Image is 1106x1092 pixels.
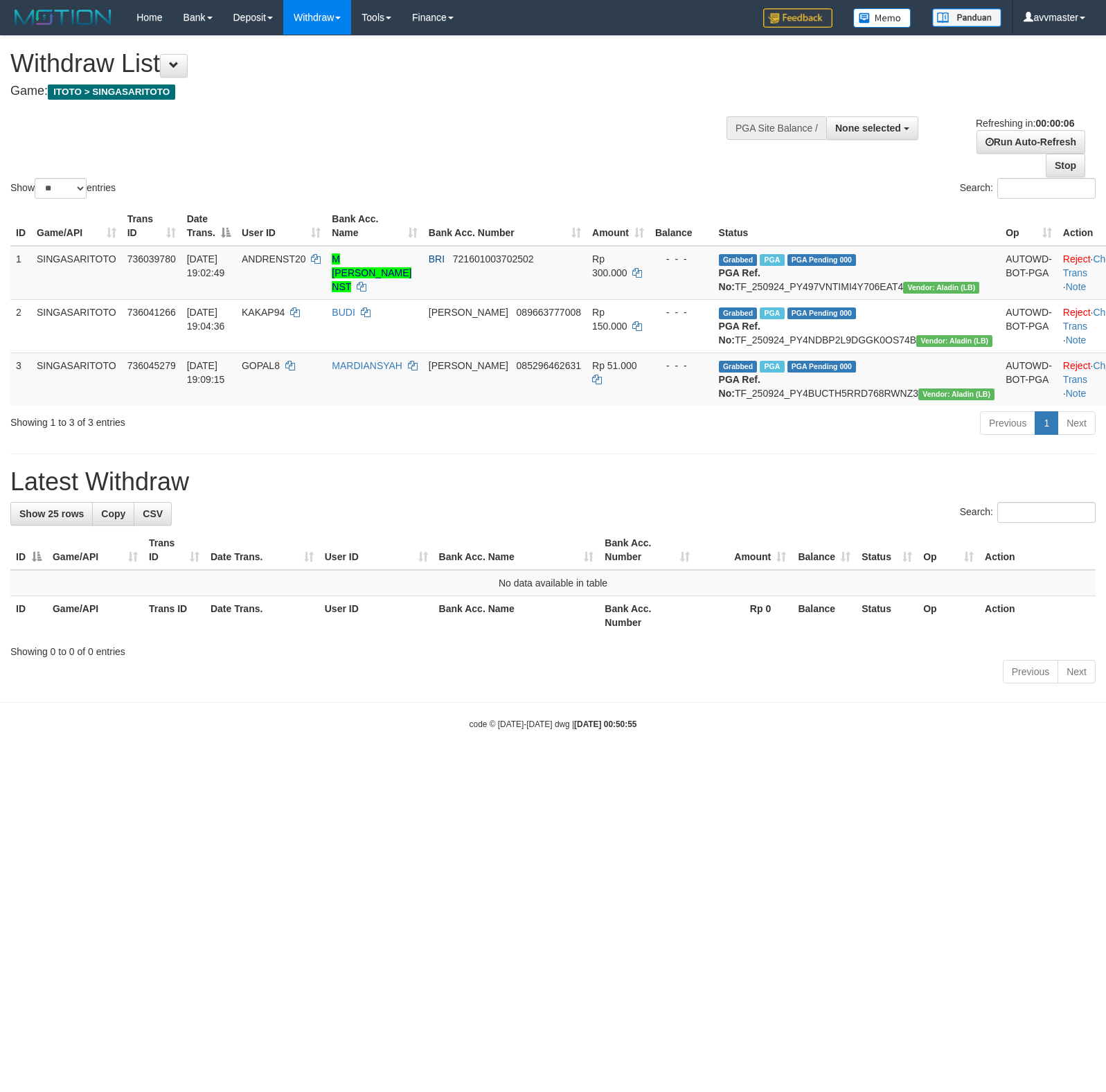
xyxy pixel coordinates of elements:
th: ID: activate to sort column descending [10,530,47,570]
th: Bank Acc. Number [599,596,695,636]
small: code © [DATE]-[DATE] dwg | [470,719,637,729]
span: Marked by avvmaster [760,254,784,266]
td: SINGASARITOTO [31,246,122,300]
span: BRI [429,253,445,265]
a: Run Auto-Refresh [976,130,1085,154]
a: 1 [1035,411,1058,435]
th: Balance: activate to sort column ascending [792,530,856,570]
th: Bank Acc. Name: activate to sort column ascending [434,530,600,570]
th: Date Trans.: activate to sort column descending [181,206,236,246]
span: Copy 721601003702502 to clipboard [453,253,534,265]
span: Copy 089663777008 to clipboard [517,307,581,318]
th: Trans ID: activate to sort column ascending [122,206,181,246]
span: Refreshing in: [976,118,1074,129]
span: None selected [835,123,901,134]
span: [PERSON_NAME] [429,360,508,371]
span: PGA Pending [787,307,857,319]
a: Note [1066,281,1087,292]
a: Next [1058,411,1096,435]
th: Rp 0 [695,596,792,636]
div: - - - [655,359,708,373]
th: Game/API: activate to sort column ascending [31,206,122,246]
a: Show 25 rows [10,502,93,526]
span: Marked by avvmaster [760,307,784,319]
span: [PERSON_NAME] [429,307,508,318]
b: PGA Ref. No: [719,321,760,346]
a: CSV [134,502,172,526]
a: Copy [92,502,134,526]
a: BUDI [332,307,355,318]
td: 3 [10,352,31,406]
img: panduan.png [932,8,1001,27]
span: [DATE] 19:04:36 [187,307,225,332]
img: Feedback.jpg [763,8,832,28]
span: Vendor URL: https://dashboard.q2checkout.com/secure [918,388,994,400]
td: AUTOWD-BOT-PGA [1000,352,1058,406]
a: Reject [1063,253,1091,265]
th: Status: activate to sort column ascending [856,530,918,570]
th: Status [856,596,918,636]
label: Search: [960,178,1096,199]
a: MARDIANSYAH [332,360,402,371]
span: Vendor URL: https://dashboard.q2checkout.com/secure [916,335,992,347]
span: Rp 150.000 [592,307,627,332]
td: AUTOWD-BOT-PGA [1000,299,1058,352]
span: 736039780 [127,253,176,265]
td: No data available in table [10,570,1096,596]
th: Balance [650,206,713,246]
th: Trans ID: activate to sort column ascending [143,530,205,570]
span: Vendor URL: https://dashboard.q2checkout.com/secure [903,282,979,294]
h1: Latest Withdraw [10,468,1096,496]
label: Show entries [10,178,116,199]
span: KAKAP94 [242,307,285,318]
label: Search: [960,502,1096,523]
img: MOTION_logo.png [10,7,116,28]
span: [DATE] 19:09:15 [187,360,225,385]
th: Game/API: activate to sort column ascending [47,530,143,570]
a: Previous [980,411,1035,435]
a: Reject [1063,360,1091,371]
b: PGA Ref. No: [719,267,760,292]
span: Rp 300.000 [592,253,627,278]
td: TF_250924_PY4NDBP2L9DGGK0OS74B [713,299,1001,352]
span: Copy 085296462631 to clipboard [517,360,581,371]
th: Op [918,596,979,636]
td: SINGASARITOTO [31,352,122,406]
div: PGA Site Balance / [726,116,826,140]
h4: Game: [10,84,724,98]
span: Grabbed [719,307,758,319]
a: Reject [1063,307,1091,318]
td: TF_250924_PY497VNTIMI4Y706EAT4 [713,246,1001,300]
th: Date Trans.: activate to sort column ascending [205,530,319,570]
th: Game/API [47,596,143,636]
button: None selected [826,116,918,140]
span: Grabbed [719,254,758,266]
img: Button%20Memo.svg [853,8,911,28]
th: Amount: activate to sort column ascending [695,530,792,570]
span: Grabbed [719,361,758,373]
span: Copy [101,508,125,519]
div: Showing 1 to 3 of 3 entries [10,410,450,429]
span: Rp 51.000 [592,360,637,371]
th: Trans ID [143,596,205,636]
th: User ID: activate to sort column ascending [319,530,434,570]
th: Bank Acc. Name [434,596,600,636]
input: Search: [997,502,1096,523]
span: ITOTO > SINGASARITOTO [48,84,175,100]
div: - - - [655,305,708,319]
span: Marked by avvmaster [760,361,784,373]
td: 1 [10,246,31,300]
th: Action [979,530,1096,570]
th: Amount: activate to sort column ascending [587,206,650,246]
th: ID [10,596,47,636]
span: PGA Pending [787,254,857,266]
h1: Withdraw List [10,50,724,78]
span: ANDRENST20 [242,253,306,265]
span: 736045279 [127,360,176,371]
th: Action [979,596,1096,636]
a: Stop [1046,154,1085,177]
span: Show 25 rows [19,508,84,519]
div: - - - [655,252,708,266]
a: Note [1066,388,1087,399]
th: Bank Acc. Name: activate to sort column ascending [326,206,422,246]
